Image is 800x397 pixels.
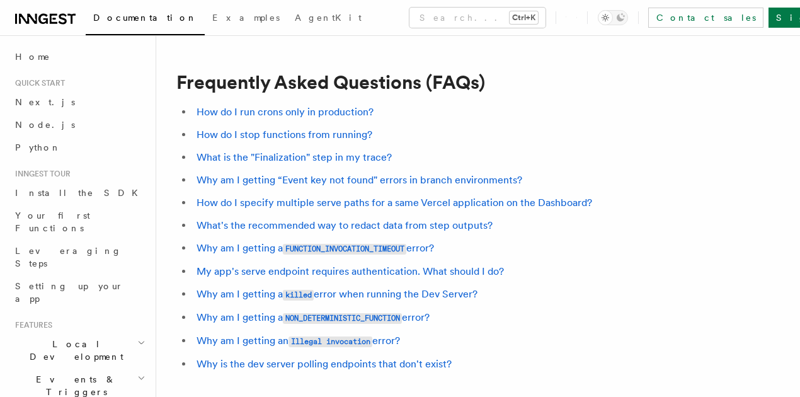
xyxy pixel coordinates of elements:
[10,45,148,68] a: Home
[287,4,369,34] a: AgentKit
[15,246,122,268] span: Leveraging Steps
[86,4,205,35] a: Documentation
[15,188,146,198] span: Install the SDK
[10,91,148,113] a: Next.js
[197,219,493,231] a: What's the recommended way to redact data from step outputs?
[15,210,90,233] span: Your first Functions
[212,13,280,23] span: Examples
[197,265,504,277] a: My app's serve endpoint requires authentication. What should I do?
[197,197,592,209] a: How do I specify multiple serve paths for a same Vercel application on the Dashboard?
[10,181,148,204] a: Install the SDK
[197,311,430,323] a: Why am I getting aNON_DETERMINISTIC_FUNCTIONerror?
[197,242,434,254] a: Why am I getting aFUNCTION_INVOCATION_TIMEOUTerror?
[10,113,148,136] a: Node.js
[15,50,50,63] span: Home
[10,239,148,275] a: Leveraging Steps
[15,120,75,130] span: Node.js
[197,358,452,370] a: Why is the dev server polling endpoints that don't exist?
[197,106,374,118] a: How do I run crons only in production?
[15,97,75,107] span: Next.js
[10,136,148,159] a: Python
[295,13,362,23] span: AgentKit
[10,333,148,368] button: Local Development
[176,71,680,93] h1: Frequently Asked Questions (FAQs)
[10,78,65,88] span: Quick start
[10,320,52,330] span: Features
[10,169,71,179] span: Inngest tour
[197,151,392,163] a: What is the "Finalization" step in my trace?
[409,8,546,28] button: Search...Ctrl+K
[197,129,372,141] a: How do I stop functions from running?
[289,337,372,347] code: Illegal invocation
[15,142,61,152] span: Python
[283,244,406,255] code: FUNCTION_INVOCATION_TIMEOUT
[197,335,400,347] a: Why am I getting anIllegal invocationerror?
[205,4,287,34] a: Examples
[510,11,538,24] kbd: Ctrl+K
[10,275,148,310] a: Setting up your app
[598,10,628,25] button: Toggle dark mode
[283,313,402,324] code: NON_DETERMINISTIC_FUNCTION
[197,288,477,300] a: Why am I getting akillederror when running the Dev Server?
[648,8,763,28] a: Contact sales
[10,204,148,239] a: Your first Functions
[10,338,137,363] span: Local Development
[93,13,197,23] span: Documentation
[283,290,314,301] code: killed
[15,281,123,304] span: Setting up your app
[197,174,522,186] a: Why am I getting “Event key not found" errors in branch environments?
